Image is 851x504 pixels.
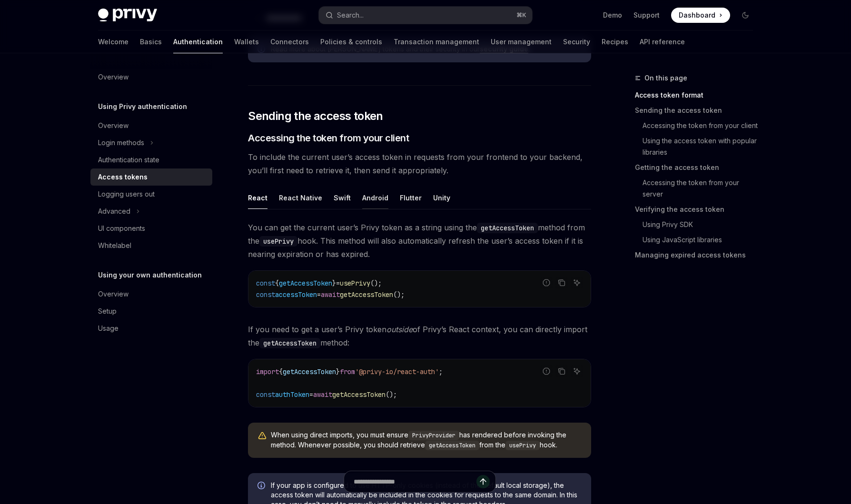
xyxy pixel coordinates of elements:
[256,367,279,376] span: import
[571,277,583,289] button: Ask AI
[635,133,761,160] a: Using the access token with popular libraries
[248,187,267,209] div: React
[283,367,336,376] span: getAccessToken
[516,11,526,19] span: ⌘ K
[98,188,155,200] div: Logging users out
[334,187,351,209] div: Swift
[90,134,212,151] button: Toggle Login methods section
[320,30,382,53] a: Policies & controls
[90,303,212,320] a: Setup
[98,137,144,148] div: Login methods
[98,71,129,83] div: Overview
[279,367,283,376] span: {
[256,290,275,299] span: const
[400,187,422,209] div: Flutter
[321,290,340,299] span: await
[332,279,336,287] span: }
[257,431,267,441] svg: Warning
[279,279,332,287] span: getAccessToken
[386,325,413,334] em: outside
[640,30,685,53] a: API reference
[635,202,761,217] a: Verifying the access token
[90,151,212,168] a: Authentication state
[98,9,157,22] img: dark logo
[340,279,370,287] span: usePrivy
[309,390,313,399] span: =
[98,223,145,234] div: UI components
[433,187,450,209] div: Unity
[505,441,540,450] code: usePrivy
[248,131,409,145] span: Accessing the token from your client
[98,171,148,183] div: Access tokens
[336,279,340,287] span: =
[393,290,405,299] span: ();
[259,338,320,348] code: getAccessToken
[279,187,322,209] div: React Native
[603,10,622,20] a: Demo
[738,8,753,23] button: Toggle dark mode
[98,206,130,217] div: Advanced
[90,117,212,134] a: Overview
[340,367,355,376] span: from
[571,365,583,377] button: Ask AI
[340,290,393,299] span: getAccessToken
[90,220,212,237] a: UI components
[90,203,212,220] button: Toggle Advanced section
[275,390,309,399] span: authToken
[90,168,212,186] a: Access tokens
[491,30,552,53] a: User management
[671,8,730,23] a: Dashboard
[408,431,459,440] code: PrivyProvider
[248,150,591,177] span: To include the current user’s access token in requests from your frontend to your backend, you’ll...
[635,175,761,202] a: Accessing the token from your server
[98,306,117,317] div: Setup
[362,187,388,209] div: Android
[98,101,187,112] h5: Using Privy authentication
[635,88,761,103] a: Access token format
[635,247,761,263] a: Managing expired access tokens
[140,30,162,53] a: Basics
[275,290,317,299] span: accessToken
[633,10,660,20] a: Support
[248,323,591,349] span: If you need to get a user’s Privy token of Privy’s React context, you can directly import the met...
[275,279,279,287] span: {
[248,221,591,261] span: You can get the current user’s Privy token as a string using the method from the hook. This metho...
[98,269,202,281] h5: Using your own authentication
[477,223,538,233] code: getAccessToken
[355,367,439,376] span: '@privy-io/react-auth'
[555,365,568,377] button: Copy the contents from the code block
[602,30,628,53] a: Recipes
[90,286,212,303] a: Overview
[317,290,321,299] span: =
[98,30,129,53] a: Welcome
[635,160,761,175] a: Getting the access token
[90,186,212,203] a: Logging users out
[555,277,568,289] button: Copy the contents from the code block
[313,390,332,399] span: await
[259,236,297,247] code: usePrivy
[354,471,476,492] input: Ask a question...
[248,109,383,124] span: Sending the access token
[644,72,687,84] span: On this page
[98,323,119,334] div: Usage
[234,30,259,53] a: Wallets
[540,277,553,289] button: Report incorrect code
[98,120,129,131] div: Overview
[635,232,761,247] a: Using JavaScript libraries
[540,365,553,377] button: Report incorrect code
[336,367,340,376] span: }
[476,475,490,488] button: Send message
[635,118,761,133] a: Accessing the token from your client
[439,367,443,376] span: ;
[90,237,212,254] a: Whitelabel
[90,320,212,337] a: Usage
[98,240,131,251] div: Whitelabel
[332,390,386,399] span: getAccessToken
[90,69,212,86] a: Overview
[173,30,223,53] a: Authentication
[635,217,761,232] a: Using Privy SDK
[270,30,309,53] a: Connectors
[386,390,397,399] span: ();
[563,30,590,53] a: Security
[635,103,761,118] a: Sending the access token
